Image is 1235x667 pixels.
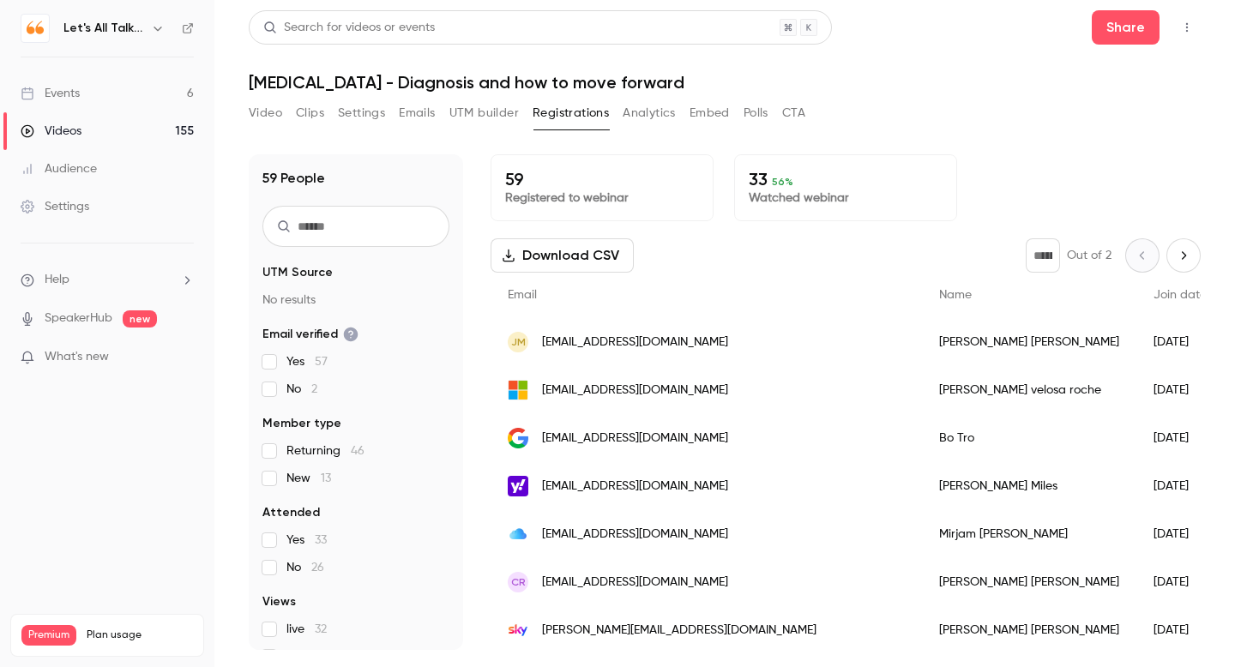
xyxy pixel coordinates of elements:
[249,72,1201,93] h1: [MEDICAL_DATA] - Diagnosis and how to move forward
[45,271,69,289] span: Help
[286,353,328,370] span: Yes
[782,99,805,127] button: CTA
[1154,289,1207,301] span: Join date
[87,628,193,642] span: Plan usage
[296,99,324,127] button: Clips
[922,414,1136,462] div: Bo Tro
[542,382,728,400] span: [EMAIL_ADDRESS][DOMAIN_NAME]
[263,19,435,37] div: Search for videos or events
[286,381,317,398] span: No
[508,428,528,449] img: googlemail.com
[1136,462,1224,510] div: [DATE]
[1136,510,1224,558] div: [DATE]
[262,168,325,189] h1: 59 People
[1136,318,1224,366] div: [DATE]
[533,99,609,127] button: Registrations
[173,350,194,365] iframe: Noticeable Trigger
[262,415,341,432] span: Member type
[262,593,296,610] span: Views
[922,366,1136,414] div: [PERSON_NAME] velosa roche
[262,504,320,521] span: Attended
[286,532,327,549] span: Yes
[508,524,528,544] img: me.com
[286,470,331,487] span: New
[262,291,449,309] p: No results
[542,622,816,640] span: [PERSON_NAME][EMAIL_ADDRESS][DOMAIN_NAME]
[45,348,109,366] span: What's new
[286,621,327,638] span: live
[315,623,327,635] span: 32
[315,356,328,368] span: 57
[1067,247,1111,264] p: Out of 2
[505,169,699,189] p: 59
[321,472,331,484] span: 13
[508,380,528,400] img: outlook.com
[508,289,537,301] span: Email
[749,169,943,189] p: 33
[286,648,338,665] span: replay
[1136,558,1224,606] div: [DATE]
[508,476,528,496] img: ymail.com
[1136,414,1224,462] div: [DATE]
[1136,366,1224,414] div: [DATE]
[449,99,519,127] button: UTM builder
[21,198,89,215] div: Settings
[338,99,385,127] button: Settings
[262,264,333,281] span: UTM Source
[286,559,324,576] span: No
[45,309,112,327] a: SpeakerHub
[1166,238,1201,273] button: Next page
[922,510,1136,558] div: Mirjam [PERSON_NAME]
[21,85,80,102] div: Events
[21,123,81,140] div: Videos
[744,99,768,127] button: Polls
[542,430,728,448] span: [EMAIL_ADDRESS][DOMAIN_NAME]
[21,160,97,177] div: Audience
[123,310,157,327] span: new
[772,176,793,188] span: 56 %
[1173,14,1201,41] button: Top Bar Actions
[249,99,282,127] button: Video
[922,318,1136,366] div: [PERSON_NAME] [PERSON_NAME]
[505,189,699,207] p: Registered to webinar
[21,15,49,42] img: Let's All Talk Mental Health
[623,99,676,127] button: Analytics
[939,289,972,301] span: Name
[749,189,943,207] p: Watched webinar
[315,534,327,546] span: 33
[542,478,728,496] span: [EMAIL_ADDRESS][DOMAIN_NAME]
[286,442,364,460] span: Returning
[690,99,730,127] button: Embed
[542,526,728,544] span: [EMAIL_ADDRESS][DOMAIN_NAME]
[922,606,1136,654] div: [PERSON_NAME] [PERSON_NAME]
[311,383,317,395] span: 2
[542,574,728,592] span: [EMAIL_ADDRESS][DOMAIN_NAME]
[922,462,1136,510] div: [PERSON_NAME] Miles
[511,334,526,350] span: JM
[542,333,728,352] span: [EMAIL_ADDRESS][DOMAIN_NAME]
[399,99,435,127] button: Emails
[511,574,526,590] span: CR
[63,20,144,37] h6: Let's All Talk Mental Health
[262,326,358,343] span: Email verified
[508,620,528,640] img: sky.com
[311,562,324,574] span: 26
[21,271,194,289] li: help-dropdown-opener
[922,558,1136,606] div: [PERSON_NAME] [PERSON_NAME]
[491,238,634,273] button: Download CSV
[351,445,364,457] span: 46
[1136,606,1224,654] div: [DATE]
[21,625,76,646] span: Premium
[1092,10,1160,45] button: Share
